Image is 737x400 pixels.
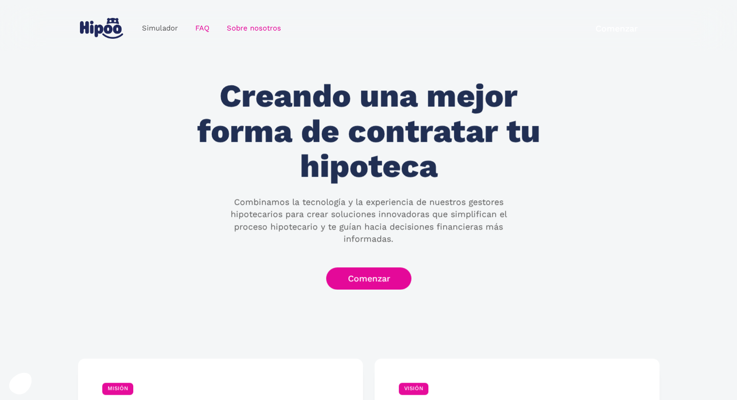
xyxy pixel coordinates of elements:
a: Comenzar [574,17,659,40]
a: Comenzar [326,267,411,290]
a: home [78,14,125,43]
div: MISIÓN [102,383,133,395]
a: Sobre nosotros [218,19,290,38]
a: FAQ [187,19,218,38]
h1: Creando una mejor forma de contratar tu hipoteca [185,79,552,185]
p: Combinamos la tecnología y la experiencia de nuestros gestores hipotecarios para crear soluciones... [213,196,524,246]
a: Simulador [133,19,187,38]
div: VISIÓN [398,383,428,395]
